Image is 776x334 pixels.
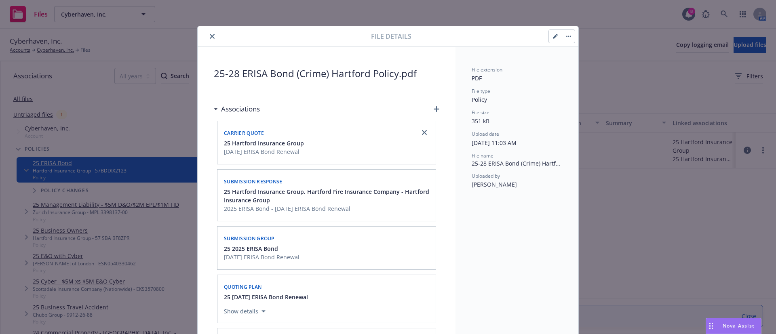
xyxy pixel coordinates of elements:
[214,104,260,114] div: Associations
[706,318,716,334] div: Drag to move
[221,104,260,114] h3: Associations
[472,172,500,179] span: Uploaded by
[224,253,299,261] span: [DATE] ERISA Bond Renewal
[224,147,304,156] span: [DATE] ERISA Bond Renewal
[472,117,489,125] span: 351 kB
[224,244,278,253] span: 25 2025 ERISA Bond
[224,187,431,204] button: 25 Hartford Insurance Group, Hartford Fire Insurance Company - Hartford Insurance Group
[472,66,502,73] span: File extension
[472,130,499,137] span: Upload date
[472,96,487,103] span: Policy
[706,318,761,334] button: Nova Assist
[224,244,299,253] button: 25 2025 ERISA Bond
[472,181,517,188] span: [PERSON_NAME]
[224,284,262,290] span: Quoting plan
[472,88,490,95] span: File type
[224,204,431,213] span: 2025 ERISA Bond - [DATE] ERISA Bond Renewal
[723,322,755,329] span: Nova Assist
[224,130,264,137] span: Carrier quote
[472,109,489,116] span: File size
[371,32,411,41] span: File details
[472,159,562,168] span: 25-28 ERISA Bond (Crime) Hartford Policy.pdf
[224,235,274,242] span: Submission group
[420,128,429,137] a: close
[214,66,439,81] span: 25-28 ERISA Bond (Crime) Hartford Policy.pdf
[472,74,482,82] span: PDF
[224,293,308,301] button: 25 [DATE] ERISA Bond Renewal
[472,152,493,159] span: File name
[472,139,517,147] span: [DATE] 11:03 AM
[224,178,283,185] span: Submission response
[224,139,304,147] button: 25 Hartford Insurance Group
[221,307,269,316] button: Show details
[207,32,217,41] button: close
